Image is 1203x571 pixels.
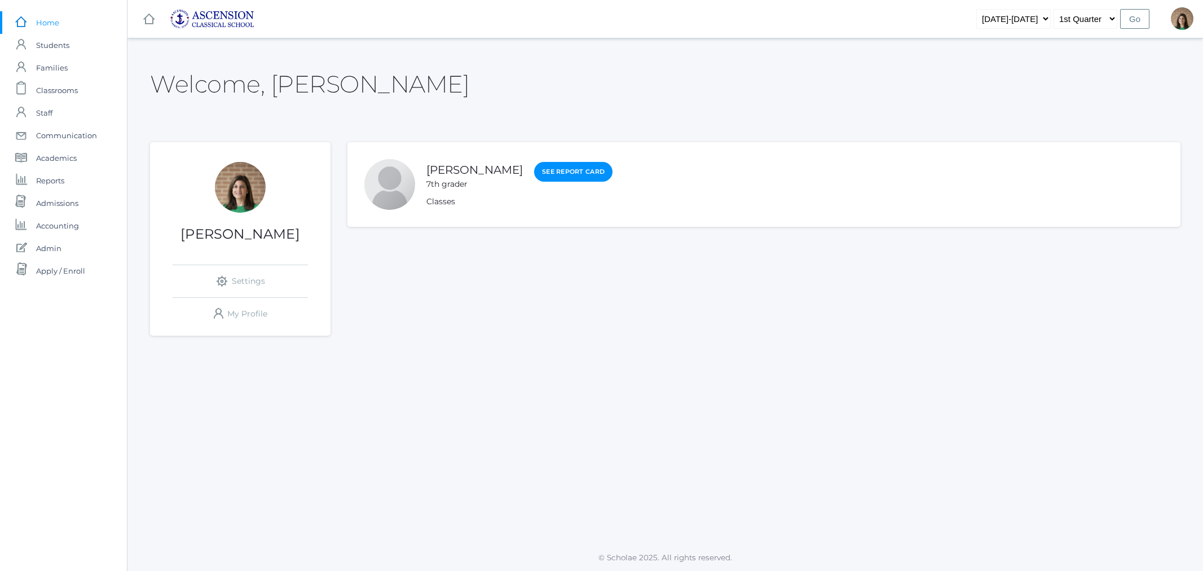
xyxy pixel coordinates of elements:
div: 7th grader [426,178,523,190]
span: Apply / Enroll [36,260,85,282]
a: See Report Card [534,162,612,182]
span: Staff [36,102,52,124]
span: Admissions [36,192,78,214]
span: Academics [36,147,77,169]
span: Admin [36,237,61,260]
a: Settings [173,265,308,297]
div: Jenna Adams [1171,7,1193,30]
a: [PERSON_NAME] [426,163,523,177]
span: Families [36,56,68,79]
a: My Profile [173,298,308,330]
div: Levi Adams [364,159,415,210]
span: Home [36,11,59,34]
h1: [PERSON_NAME] [150,227,331,241]
img: ascension-logo-blue-113fc29133de2fb5813e50b71547a291c5fdb7962bf76d49838a2a14a36269ea.jpg [170,9,254,29]
span: Accounting [36,214,79,237]
input: Go [1120,9,1149,29]
h2: Welcome, [PERSON_NAME] [150,71,469,97]
span: Reports [36,169,64,192]
p: © Scholae 2025. All rights reserved. [127,552,1203,563]
div: Jenna Adams [215,162,266,213]
a: Classes [426,196,455,207]
span: Communication [36,124,97,147]
span: Students [36,34,69,56]
span: Classrooms [36,79,78,102]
